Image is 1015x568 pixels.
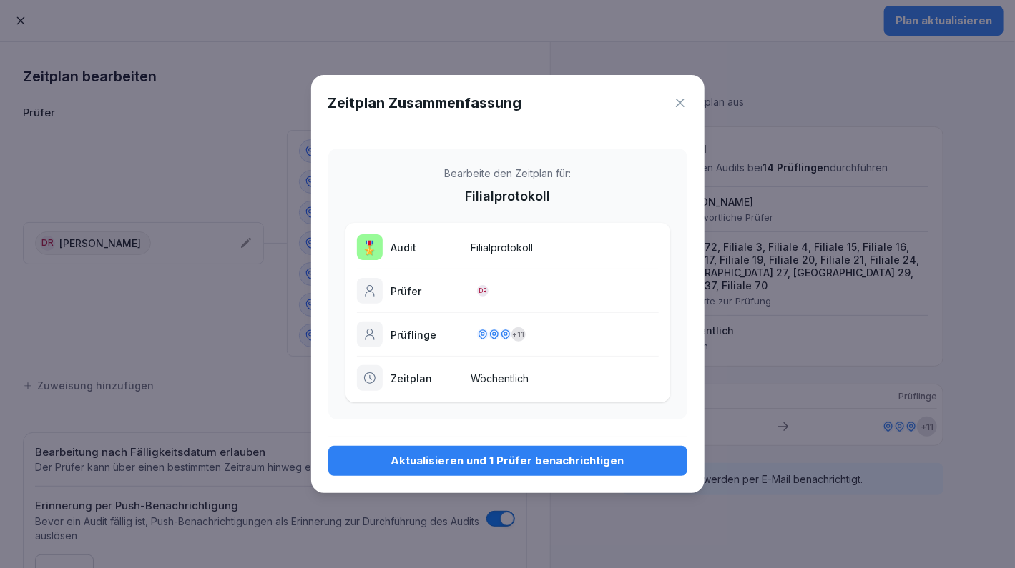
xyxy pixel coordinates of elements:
[511,327,526,342] div: + 11
[465,186,550,206] p: Filialprotokoll
[328,446,687,476] button: Aktualisieren und 1 Prüfer benachrichtigen
[328,92,522,114] h1: Zeitplan Zusammenfassung
[391,371,463,386] p: Zeitplan
[391,240,463,255] p: Audit
[340,453,676,469] div: Aktualisieren und 1 Prüfer benachrichtigen
[471,240,659,255] p: Filialprotokoll
[444,166,571,181] p: Bearbeite den Zeitplan für:
[471,371,659,386] p: Wöchentlich
[362,238,378,257] p: 🎖️
[391,284,463,299] p: Prüfer
[477,285,489,297] div: DR
[391,327,463,342] p: Prüflinge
